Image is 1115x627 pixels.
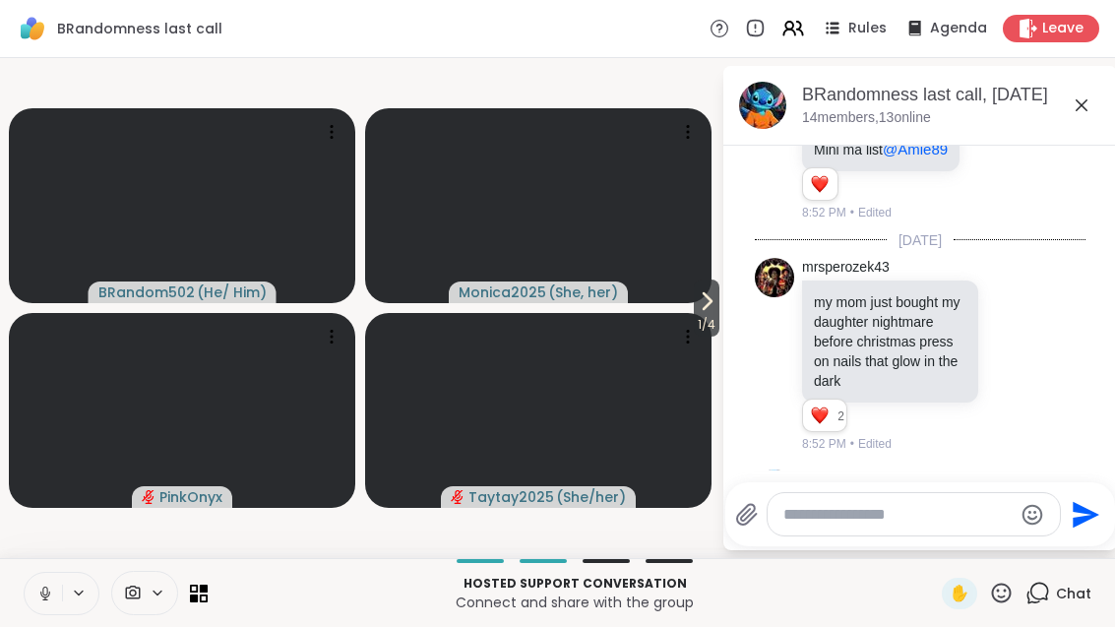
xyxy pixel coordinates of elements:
[159,487,222,507] span: PinkOnyx
[57,19,222,38] span: BRandomness last call
[1021,503,1044,527] button: Emoji picker
[803,168,837,200] div: Reaction list
[755,258,794,297] img: https://sharewell-space-live.sfo3.digitaloceanspaces.com/user-generated/fc90ddcb-ea9d-493e-8edf-2...
[694,313,719,337] span: 1 / 4
[1056,584,1091,603] span: Chat
[930,19,987,38] span: Agenda
[850,204,854,221] span: •
[197,282,267,302] span: ( He/ Him )
[814,140,948,159] p: Mini ma list
[98,282,195,302] span: BRandom502
[556,487,626,507] span: ( She/her )
[451,490,465,504] span: audio-muted
[850,435,854,453] span: •
[739,82,786,129] img: BRandomness last call, Oct 08
[814,292,966,391] p: my mom just bought my daughter nightmare before christmas press on nails that glow in the dark
[219,593,930,612] p: Connect and share with the group
[1061,492,1105,536] button: Send
[802,435,846,453] span: 8:52 PM
[802,108,931,128] p: 14 members, 13 online
[802,204,846,221] span: 8:52 PM
[548,282,618,302] span: ( She, her )
[858,435,892,453] span: Edited
[783,505,1013,525] textarea: Type your message
[887,230,954,250] span: [DATE]
[803,400,837,431] div: Reaction list
[142,490,155,504] span: audio-muted
[802,470,873,489] a: Taytay2025
[950,582,969,605] span: ✋
[1042,19,1084,38] span: Leave
[837,408,846,425] span: 2
[848,19,887,38] span: Rules
[802,258,890,278] a: mrsperozek43
[809,408,830,423] button: Reactions: love
[459,282,546,302] span: Monica2025
[16,12,49,45] img: ShareWell Logomark
[858,204,892,221] span: Edited
[219,575,930,593] p: Hosted support conversation
[802,83,1101,107] div: BRandomness last call, [DATE]
[694,280,719,337] button: 1/4
[468,487,554,507] span: Taytay2025
[883,141,948,157] span: @Amie89
[755,470,794,509] img: https://sharewell-space-live.sfo3.digitaloceanspaces.com/user-generated/fd3fe502-7aaa-4113-b76c-3...
[809,176,830,192] button: Reactions: love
